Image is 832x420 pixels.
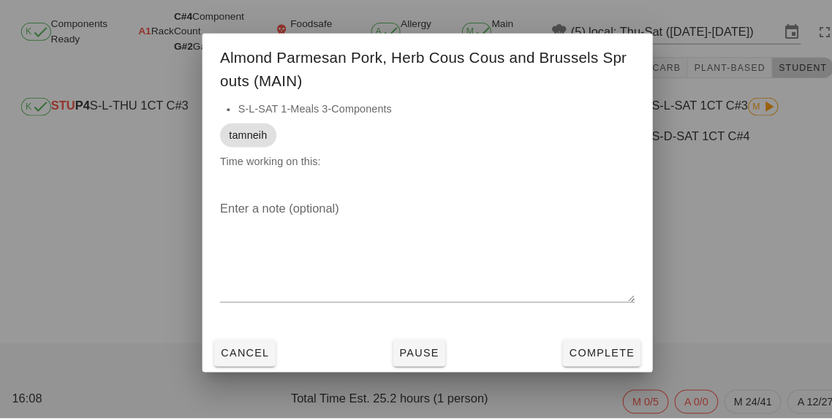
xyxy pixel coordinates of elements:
[197,111,635,193] div: Time working on this:
[388,351,428,362] span: Pause
[548,343,624,370] button: Complete
[223,133,260,156] span: tamneih
[232,111,618,127] li: S-L-SAT 1-Meals 3-Components
[553,351,618,362] span: Complete
[208,343,268,370] button: Cancel
[214,351,262,362] span: Cancel
[197,45,635,111] div: Almond Parmesan Pork, Herb Cous Cous and Brussels Sprouts (MAIN)
[382,343,434,370] button: Pause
